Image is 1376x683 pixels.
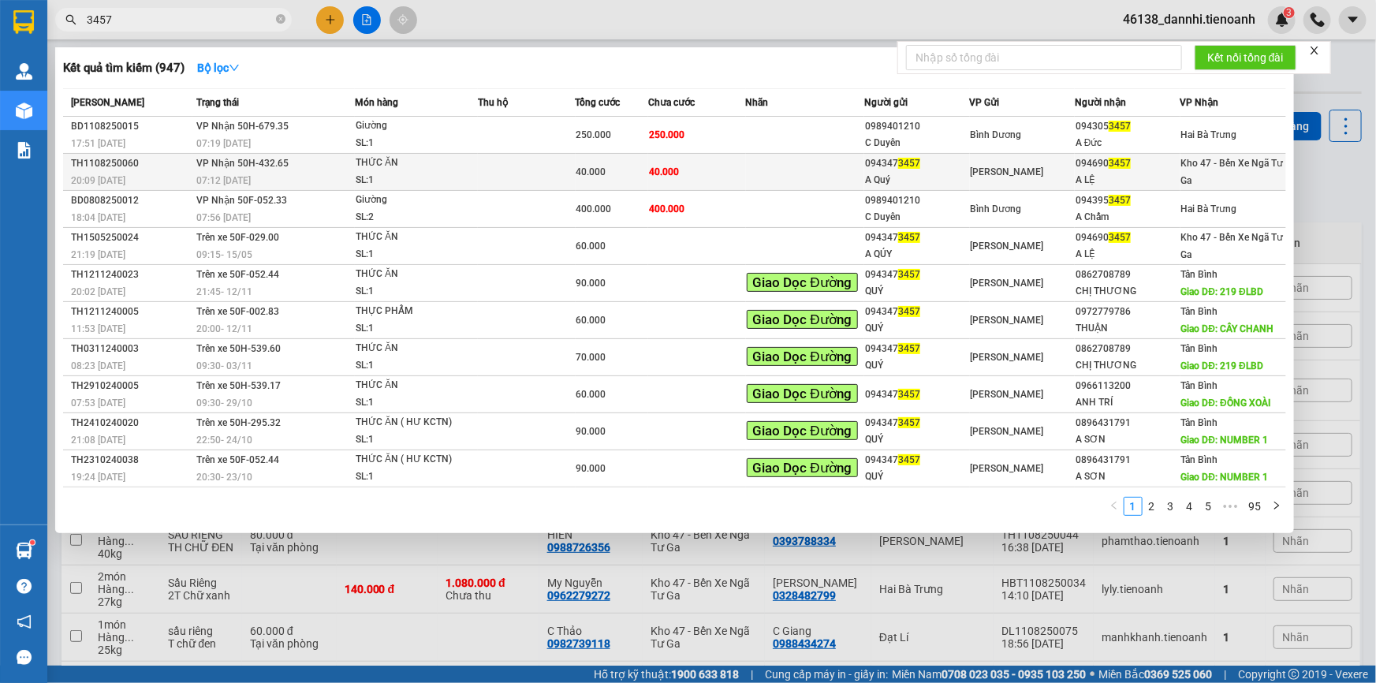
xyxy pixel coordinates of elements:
[1076,230,1180,246] div: 094690
[196,269,279,280] span: Trên xe 50F-052.44
[1162,497,1180,516] li: 3
[747,421,858,440] span: Giao Dọc Đường
[196,138,251,149] span: 07:19 [DATE]
[356,135,474,152] div: SL: 1
[71,435,125,446] span: 21:08 [DATE]
[971,463,1044,474] span: [PERSON_NAME]
[356,377,474,394] div: THỨC ĂN
[196,121,289,132] span: VP Nhận 50H-679.35
[71,267,192,283] div: TH1211240023
[576,129,612,140] span: 250.000
[1181,472,1269,483] span: Giao DĐ: NUMBER 1
[1309,45,1320,56] span: close
[16,63,32,80] img: warehouse-icon
[1181,203,1237,215] span: Hai Bà Trưng
[1272,501,1281,510] span: right
[1076,118,1180,135] div: 094305
[576,389,606,400] span: 60.000
[971,241,1044,252] span: [PERSON_NAME]
[276,13,285,28] span: close-circle
[356,192,474,209] div: Giường
[196,212,251,223] span: 07:56 [DATE]
[71,415,192,431] div: TH2410240020
[197,62,240,74] strong: Bộ lọc
[576,352,606,363] span: 70.000
[865,468,969,485] div: QUÝ
[1181,129,1237,140] span: Hai Bà Trưng
[1124,497,1143,516] li: 1
[747,384,858,403] span: Giao Dọc Đường
[865,341,969,357] div: 094347
[1076,304,1180,320] div: 0972779786
[898,343,920,354] span: 3457
[87,11,273,28] input: Tìm tên, số ĐT hoặc mã đơn
[971,278,1044,289] span: [PERSON_NAME]
[196,195,287,206] span: VP Nhận 50F-052.33
[71,304,192,320] div: TH1211240005
[971,129,1022,140] span: Bình Dương
[1076,155,1180,172] div: 094690
[356,209,474,226] div: SL: 2
[1181,306,1218,317] span: Tân Bình
[971,166,1044,177] span: [PERSON_NAME]
[865,415,969,431] div: 094347
[71,397,125,409] span: 07:53 [DATE]
[16,142,32,159] img: solution-icon
[356,394,474,412] div: SL: 1
[1109,501,1119,510] span: left
[16,103,32,119] img: warehouse-icon
[356,172,474,189] div: SL: 1
[1181,454,1218,465] span: Tân Bình
[71,472,125,483] span: 19:24 [DATE]
[356,118,474,135] div: Giường
[649,129,684,140] span: 250.000
[276,14,285,24] span: close-circle
[865,192,969,209] div: 0989401210
[1181,360,1263,371] span: Giao DĐ: 219 ĐLBD
[1244,497,1267,516] li: 95
[1143,498,1161,515] a: 2
[865,135,969,151] div: C Duyên
[71,360,125,371] span: 08:23 [DATE]
[576,166,606,177] span: 40.000
[71,378,192,394] div: TH2910240005
[971,315,1044,326] span: [PERSON_NAME]
[71,286,125,297] span: 20:02 [DATE]
[865,386,969,403] div: 094347
[864,97,908,108] span: Người gửi
[1180,497,1199,516] li: 4
[185,55,252,80] button: Bộ lọcdown
[196,360,252,371] span: 09:30 - 03/11
[71,249,125,260] span: 21:19 [DATE]
[356,451,474,468] div: THỨC ĂN ( HƯ KCTN)
[356,283,474,300] div: SL: 1
[1162,498,1180,515] a: 3
[898,158,920,169] span: 3457
[196,380,281,391] span: Trên xe 50H-539.17
[1076,192,1180,209] div: 094395
[356,155,474,172] div: THỨC ĂN
[865,246,969,263] div: A QÚY
[1076,246,1180,263] div: A LỆ
[1181,232,1284,260] span: Kho 47 - Bến Xe Ngã Tư Ga
[1075,97,1126,108] span: Người nhận
[971,426,1044,437] span: [PERSON_NAME]
[196,306,279,317] span: Trên xe 50F-002.83
[1076,172,1180,188] div: A LỆ
[196,397,252,409] span: 09:30 - 29/10
[865,118,969,135] div: 0989401210
[1200,498,1218,515] a: 5
[1181,323,1274,334] span: Giao DĐ: CÂY CHANH
[865,283,969,300] div: QUÝ
[355,97,398,108] span: Món hàng
[747,347,858,366] span: Giao Dọc Đường
[1181,343,1218,354] span: Tân Bình
[71,155,192,172] div: TH1108250060
[1124,498,1142,515] a: 1
[196,97,239,108] span: Trạng thái
[17,650,32,665] span: message
[865,155,969,172] div: 094347
[1207,49,1284,66] span: Kết nối tổng đài
[1181,498,1199,515] a: 4
[196,175,251,186] span: 07:12 [DATE]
